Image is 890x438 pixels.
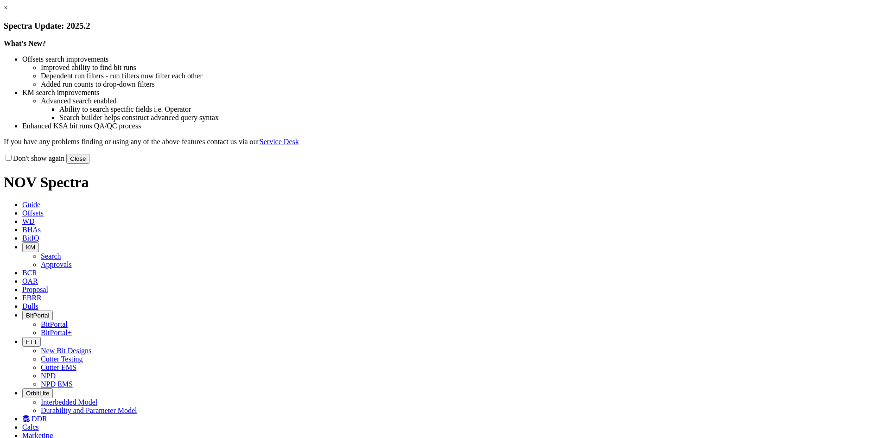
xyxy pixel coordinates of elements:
span: DDR [32,415,47,423]
strong: What's New? [4,39,46,47]
a: Search [41,252,61,260]
a: × [4,4,8,12]
span: Dulls [22,302,38,310]
h1: NOV Spectra [4,174,886,191]
a: Cutter EMS [41,363,76,371]
a: BitPortal+ [41,329,72,336]
span: BitIQ [22,234,39,242]
a: New Bit Designs [41,347,91,355]
span: FTT [26,338,37,345]
a: Interbedded Model [41,398,97,406]
li: Enhanced KSA bit runs QA/QC process [22,122,886,130]
a: Service Desk [260,138,299,146]
span: KM [26,244,35,251]
button: Close [66,154,89,164]
li: Search builder helps construct advanced query syntax [59,114,886,122]
span: Offsets [22,209,44,217]
li: Added run counts to drop-down filters [41,80,886,89]
label: Don't show again [4,154,64,162]
span: EBRR [22,294,42,302]
span: Proposal [22,286,48,293]
input: Don't show again [6,155,12,161]
a: NPD EMS [41,380,73,388]
h3: Spectra Update: 2025.2 [4,21,886,31]
span: BCR [22,269,37,277]
li: Improved ability to find bit runs [41,63,886,72]
span: OAR [22,277,38,285]
a: NPD [41,372,56,380]
li: Offsets search improvements [22,55,886,63]
li: Dependent run filters - run filters now filter each other [41,72,886,80]
a: BitPortal [41,320,68,328]
li: Advanced search enabled [41,97,886,105]
p: If you have any problems finding or using any of the above features contact us via our [4,138,886,146]
a: Durability and Parameter Model [41,406,137,414]
span: Guide [22,201,40,209]
span: Calcs [22,423,39,431]
li: KM search improvements [22,89,886,97]
a: Approvals [41,260,72,268]
span: BitPortal [26,312,49,319]
span: OrbitLite [26,390,49,397]
a: Cutter Testing [41,355,83,363]
li: Ability to search specific fields i.e. Operator [59,105,886,114]
span: BHAs [22,226,41,234]
span: WD [22,217,35,225]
